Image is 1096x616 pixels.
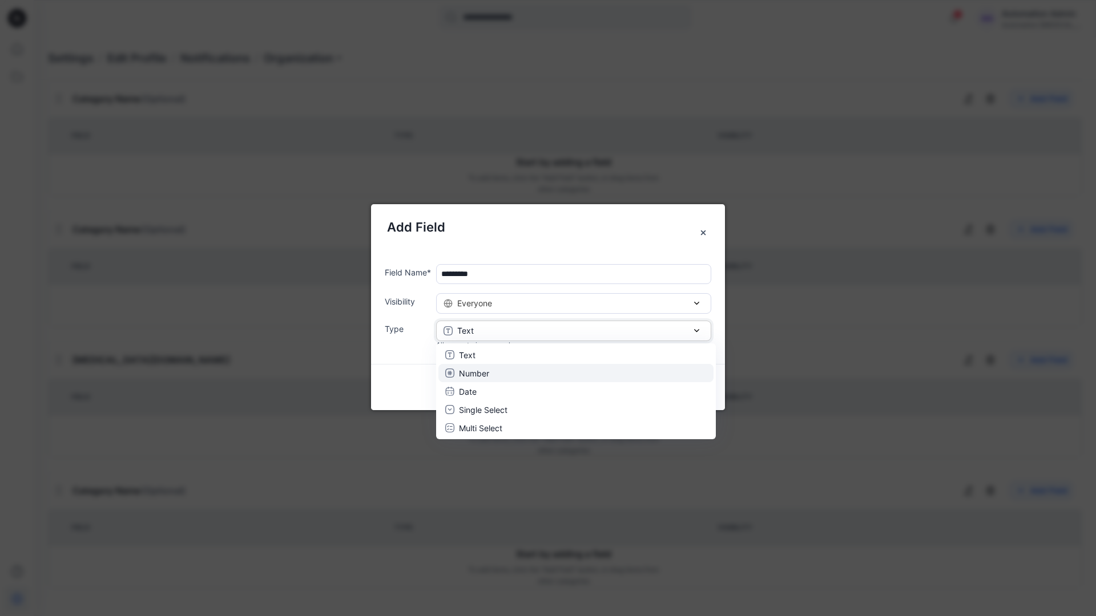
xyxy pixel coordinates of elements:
[459,422,502,433] p: Multi Select
[457,325,474,337] p: Text
[436,340,711,350] div: Allows entering any value
[459,385,477,397] p: Date
[385,295,432,307] label: Visibility
[387,218,709,237] h5: Add Field
[693,222,714,243] button: Close
[385,323,432,335] label: Type
[459,367,489,379] p: Number
[436,293,711,314] button: Everyone
[436,321,711,341] button: Text
[459,348,476,360] p: Text
[459,403,507,415] p: Single Select
[457,297,492,309] span: Everyone
[385,266,432,278] label: Field Name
